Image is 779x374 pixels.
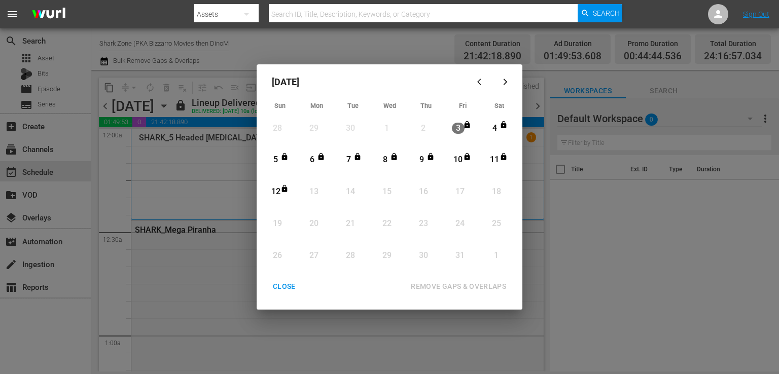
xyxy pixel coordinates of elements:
[490,250,503,261] div: 1
[488,123,501,134] div: 4
[383,102,396,109] span: Wed
[453,186,466,198] div: 17
[417,250,430,261] div: 30
[262,69,469,94] div: [DATE]
[490,186,503,198] div: 18
[271,123,284,134] div: 28
[380,186,393,198] div: 15
[453,250,466,261] div: 31
[380,123,393,134] div: 1
[743,10,769,18] a: Sign Out
[307,186,320,198] div: 13
[488,154,501,166] div: 11
[306,154,318,166] div: 6
[415,154,428,166] div: 9
[494,102,504,109] span: Sat
[262,99,517,272] div: Month View
[24,3,73,26] img: ans4CAIJ8jUAAAAAAAAAAAAAAAAAAAAAAAAgQb4GAAAAAAAAAAAAAAAAAAAAAAAAJMjXAAAAAAAAAAAAAAAAAAAAAAAAgAT5G...
[344,186,357,198] div: 14
[347,102,359,109] span: Tue
[379,154,392,166] div: 8
[417,123,430,134] div: 2
[307,123,320,134] div: 29
[452,154,465,166] div: 10
[380,250,393,261] div: 29
[261,277,308,296] button: CLOSE
[380,218,393,230] div: 22
[459,102,467,109] span: Fri
[6,8,18,20] span: menu
[593,4,620,22] span: Search
[344,250,357,261] div: 28
[274,102,286,109] span: Sun
[265,280,304,293] div: CLOSE
[344,123,357,134] div: 30
[310,102,323,109] span: Mon
[271,250,284,261] div: 26
[307,250,320,261] div: 27
[453,218,466,230] div: 24
[269,154,282,166] div: 5
[417,218,430,230] div: 23
[344,218,357,230] div: 21
[271,218,284,230] div: 19
[342,154,355,166] div: 7
[420,102,432,109] span: Thu
[490,218,503,230] div: 25
[307,218,320,230] div: 20
[452,123,465,134] div: 3
[417,186,430,198] div: 16
[269,186,282,198] div: 12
